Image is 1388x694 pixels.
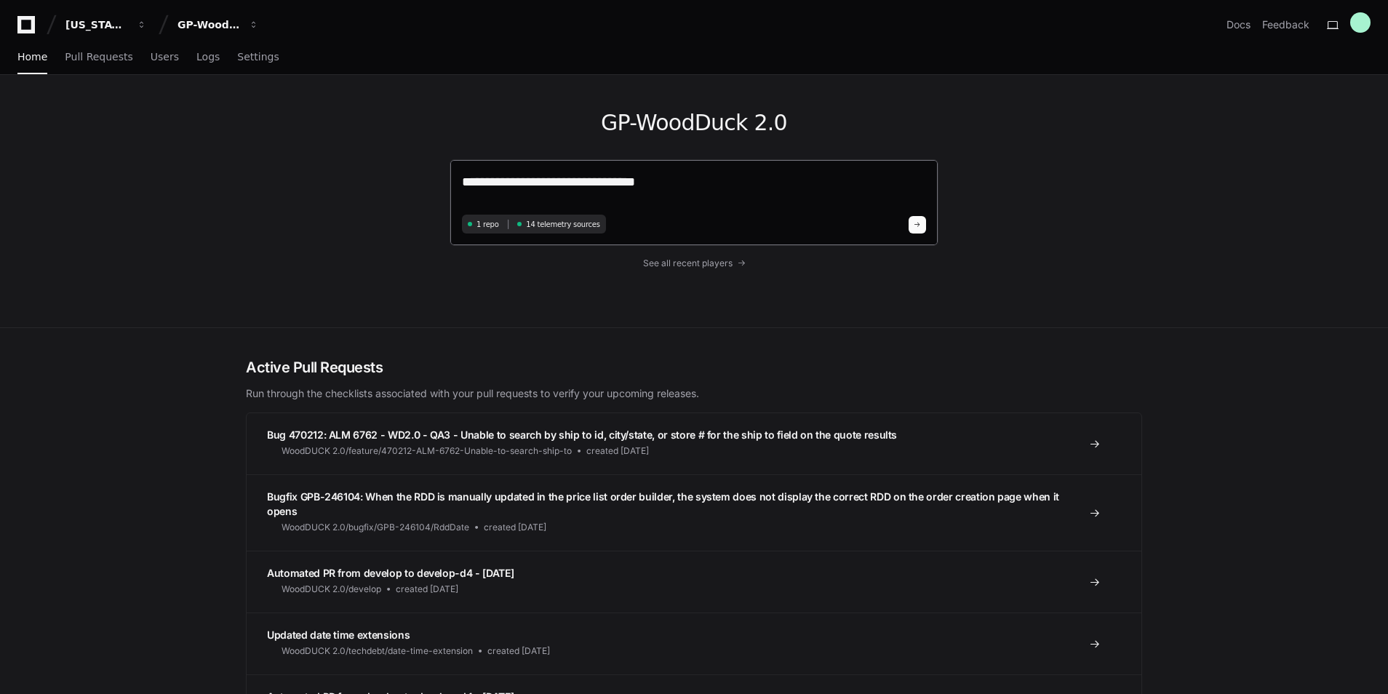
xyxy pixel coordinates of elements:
span: created [DATE] [396,583,458,595]
a: Updated date time extensionsWoodDUCK 2.0/techdebt/date-time-extensioncreated [DATE] [247,613,1141,674]
span: Home [17,52,47,61]
a: Home [17,41,47,74]
a: See all recent players [450,258,938,269]
a: Users [151,41,179,74]
a: Docs [1227,17,1251,32]
span: Automated PR from develop to develop-d4 - [DATE] [267,567,514,579]
a: Settings [237,41,279,74]
a: Pull Requests [65,41,132,74]
span: Settings [237,52,279,61]
span: WoodDUCK 2.0/develop [282,583,381,595]
span: 1 repo [476,219,499,230]
span: created [DATE] [484,522,546,533]
button: [US_STATE] Pacific [60,12,153,38]
span: Pull Requests [65,52,132,61]
p: Run through the checklists associated with your pull requests to verify your upcoming releases. [246,386,1142,401]
h2: Active Pull Requests [246,357,1142,378]
span: Users [151,52,179,61]
h1: GP-WoodDuck 2.0 [450,110,938,136]
span: 14 telemetry sources [526,219,599,230]
button: GP-WoodDuck 2.0 [172,12,265,38]
span: WoodDUCK 2.0/techdebt/date-time-extension [282,645,473,657]
span: Updated date time extensions [267,629,410,641]
span: See all recent players [643,258,733,269]
span: Bugfix GPB-246104: When the RDD is manually updated in the price list order builder, the system d... [267,490,1059,517]
a: Bugfix GPB-246104: When the RDD is manually updated in the price list order builder, the system d... [247,474,1141,551]
span: WoodDUCK 2.0/bugfix/GPB-246104/RddDate [282,522,469,533]
a: Bug 470212: ALM 6762 - WD2.0 - QA3 - Unable to search by ship to id, city/state, or store # for t... [247,413,1141,474]
span: Bug 470212: ALM 6762 - WD2.0 - QA3 - Unable to search by ship to id, city/state, or store # for t... [267,428,897,441]
button: Feedback [1262,17,1309,32]
a: Automated PR from develop to develop-d4 - [DATE]WoodDUCK 2.0/developcreated [DATE] [247,551,1141,613]
div: GP-WoodDuck 2.0 [178,17,240,32]
span: Logs [196,52,220,61]
span: created [DATE] [586,445,649,457]
div: [US_STATE] Pacific [65,17,128,32]
a: Logs [196,41,220,74]
span: WoodDUCK 2.0/feature/470212-ALM-6762-Unable-to-search-ship-to [282,445,572,457]
span: created [DATE] [487,645,550,657]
